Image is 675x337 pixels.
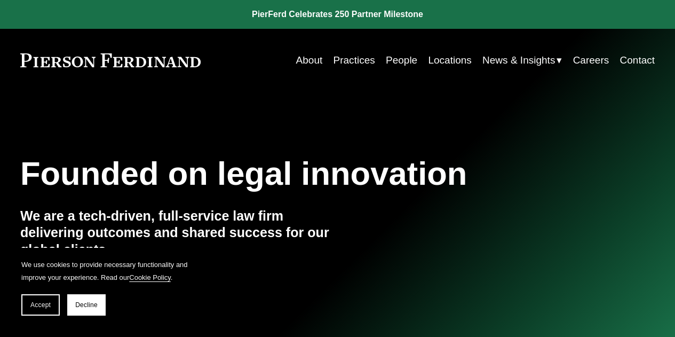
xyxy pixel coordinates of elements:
[573,50,609,70] a: Careers
[620,50,655,70] a: Contact
[482,51,555,69] span: News & Insights
[129,273,171,281] a: Cookie Policy
[20,155,549,192] h1: Founded on legal innovation
[67,294,106,316] button: Decline
[21,258,192,284] p: We use cookies to provide necessary functionality and improve your experience. Read our .
[30,301,51,309] span: Accept
[20,208,338,259] h4: We are a tech-driven, full-service law firm delivering outcomes and shared success for our global...
[296,50,323,70] a: About
[386,50,417,70] a: People
[333,50,375,70] a: Practices
[482,50,562,70] a: folder dropdown
[21,294,60,316] button: Accept
[11,248,203,326] section: Cookie banner
[75,301,98,309] span: Decline
[428,50,471,70] a: Locations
